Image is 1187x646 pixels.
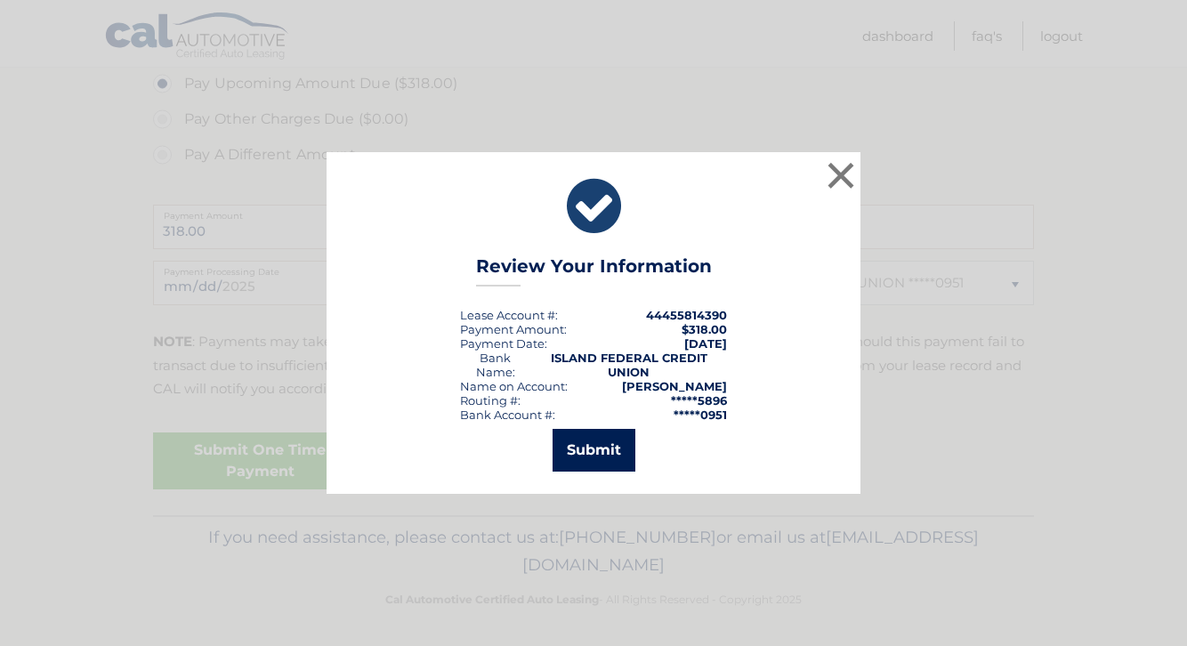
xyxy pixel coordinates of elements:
strong: [PERSON_NAME] [622,379,727,393]
button: × [823,157,859,193]
div: Payment Amount: [460,322,567,336]
div: : [460,336,547,351]
span: Payment Date [460,336,545,351]
div: Lease Account #: [460,308,558,322]
strong: ISLAND FEDERAL CREDIT UNION [551,351,707,379]
div: Name on Account: [460,379,568,393]
div: Bank Name: [460,351,531,379]
div: Bank Account #: [460,408,555,422]
div: Routing #: [460,393,521,408]
h3: Review Your Information [476,255,712,287]
strong: 44455814390 [646,308,727,322]
span: $318.00 [682,322,727,336]
button: Submit [553,429,635,472]
span: [DATE] [684,336,727,351]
